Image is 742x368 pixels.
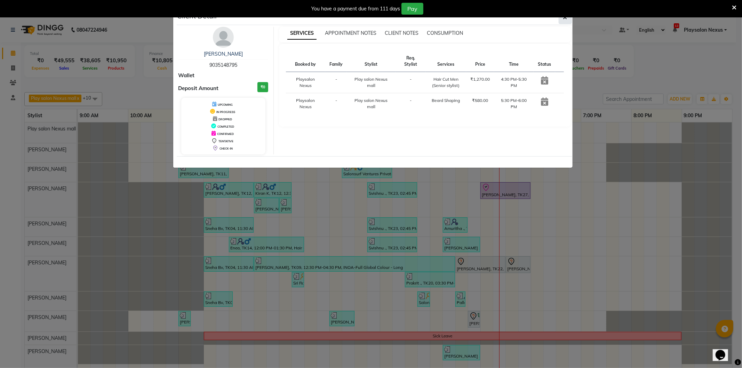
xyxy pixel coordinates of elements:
div: ₹1,270.00 [470,76,490,82]
span: UPCOMING [218,103,233,106]
button: Pay [401,3,423,15]
span: APPOINTMENT NOTES [325,30,376,36]
span: Deposit Amount [178,85,219,93]
td: - [325,93,347,114]
td: - [396,93,426,114]
td: Playsalon Nexus [286,72,325,93]
th: Stylist [347,51,396,72]
span: Play salon Nexus mall [355,77,388,88]
div: Beard Shaping [430,97,462,104]
td: 5:30 PM-6:00 PM [494,93,534,114]
th: Booked by [286,51,325,72]
td: Playsalon Nexus [286,93,325,114]
span: SERVICES [287,27,317,40]
th: Req. Stylist [396,51,426,72]
span: CLIENT NOTES [385,30,418,36]
th: Status [534,51,555,72]
iframe: chat widget [713,340,735,361]
div: ₹580.00 [470,97,490,104]
td: 4:30 PM-5:30 PM [494,72,534,93]
th: Price [466,51,494,72]
span: IN PROGRESS [216,110,235,114]
span: Play salon Nexus mall [355,98,388,109]
td: - [325,72,347,93]
th: Time [494,51,534,72]
div: You have a payment due from 111 days [311,5,400,13]
span: CONFIRMED [217,132,234,136]
span: DROPPED [218,118,232,121]
span: CONSUMPTION [427,30,463,36]
span: CHECK-IN [220,147,233,150]
img: avatar [213,27,234,48]
th: Services [426,51,466,72]
th: Family [325,51,347,72]
h3: ₹0 [257,82,268,92]
span: 9035148795 [209,62,237,68]
div: Hair Cut Men (Senior stylist) [430,76,462,89]
td: - [396,72,426,93]
span: Wallet [178,72,195,80]
span: COMPLETED [217,125,234,128]
a: [PERSON_NAME] [204,51,243,57]
span: TENTATIVE [218,139,233,143]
